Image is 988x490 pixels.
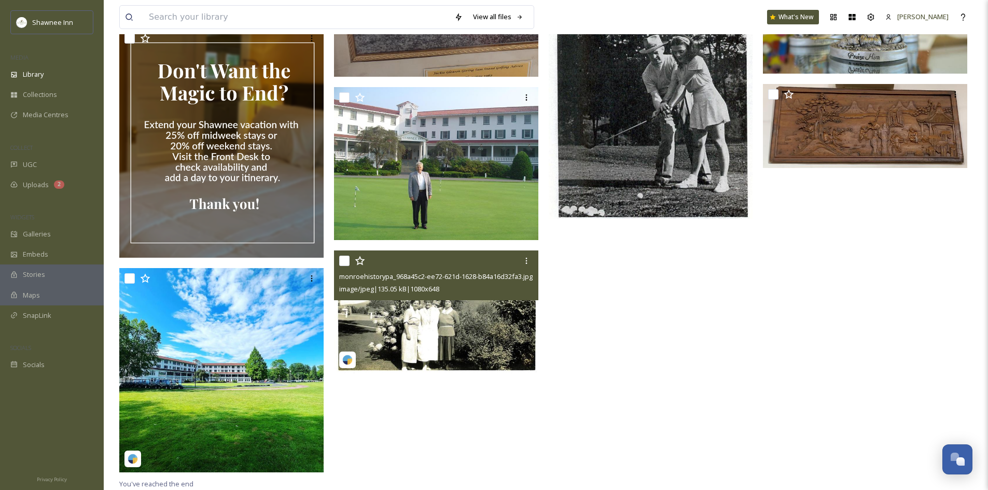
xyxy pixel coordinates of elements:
img: monroehistorypa_968a45c2-ee72-621d-1628-b84a16d32fa3.jpg [334,250,538,373]
img: shawnee-300x300.jpg [17,17,27,27]
span: Socials [23,360,45,370]
span: MEDIA [10,53,29,61]
span: Stories [23,270,45,279]
img: 22d65bbb-7706-5796-d844-b06da1a9c07d.jpg [763,84,967,168]
span: Privacy Policy [37,476,67,483]
input: Search your library [144,6,449,29]
span: COLLECT [10,144,33,151]
a: [PERSON_NAME] [880,7,954,27]
span: SnapLink [23,311,51,320]
img: gatsby808_17945609608985614.jpg [119,268,324,472]
a: View all files [468,7,528,27]
a: Privacy Policy [37,472,67,485]
span: monroehistorypa_968a45c2-ee72-621d-1628-b84a16d32fa3.jpg [339,272,533,281]
span: Library [23,69,44,79]
span: You've reached the end [119,479,193,488]
button: Open Chat [942,444,972,474]
img: cwk history 7 mar (1).JPG [334,87,538,241]
span: Embeds [23,249,48,259]
span: image/jpeg | 135.05 kB | 1080 x 648 [339,284,439,293]
span: Collections [23,90,57,100]
span: UGC [23,160,37,170]
span: Maps [23,290,40,300]
span: Media Centres [23,110,68,120]
img: snapsea-logo.png [342,355,353,365]
a: What's New [767,10,819,24]
img: Extend Your Stay TV.png [119,28,324,258]
img: snapsea-logo.png [128,454,138,464]
div: 2 [54,180,64,189]
span: Galleries [23,229,51,239]
span: Shawnee Inn [32,18,73,27]
img: Fred Teaching.jpg [549,4,753,219]
span: [PERSON_NAME] [897,12,949,21]
span: Uploads [23,180,49,190]
span: WIDGETS [10,213,34,221]
span: SOCIALS [10,344,31,352]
